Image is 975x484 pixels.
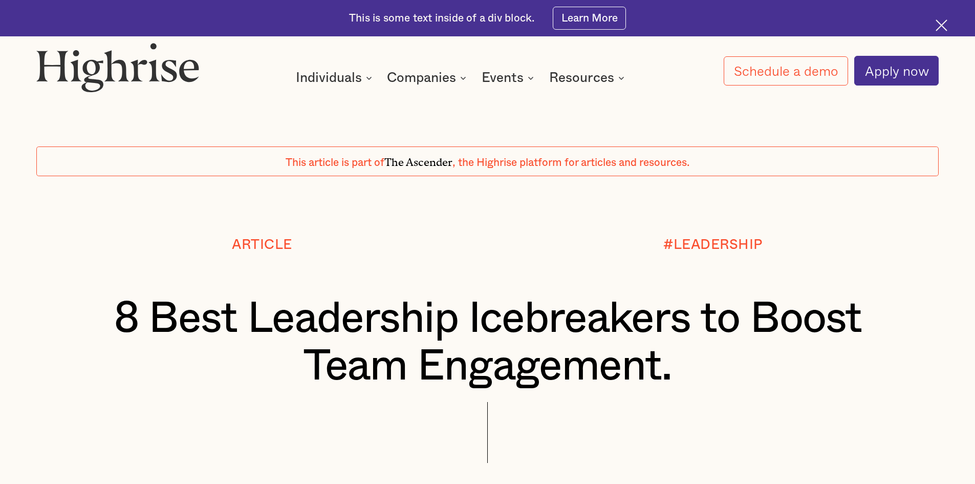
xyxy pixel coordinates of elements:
span: The Ascender [384,153,452,166]
div: #LEADERSHIP [663,237,763,252]
div: Resources [549,72,627,84]
img: Highrise logo [36,43,199,92]
div: Events [482,72,537,84]
a: Apply now [854,56,939,86]
a: Schedule a demo [724,56,849,86]
img: Cross icon [936,19,947,31]
div: Companies [387,72,456,84]
span: This article is part of [286,157,384,168]
div: This is some text inside of a div block. [349,11,534,26]
div: Article [232,237,292,252]
h1: 8 Best Leadership Icebreakers to Boost Team Engagement. [74,295,901,391]
span: , the Highrise platform for articles and resources. [452,157,689,168]
div: Individuals [296,72,362,84]
div: Companies [387,72,469,84]
div: Resources [549,72,614,84]
a: Learn More [553,7,626,30]
div: Individuals [296,72,375,84]
div: Events [482,72,524,84]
